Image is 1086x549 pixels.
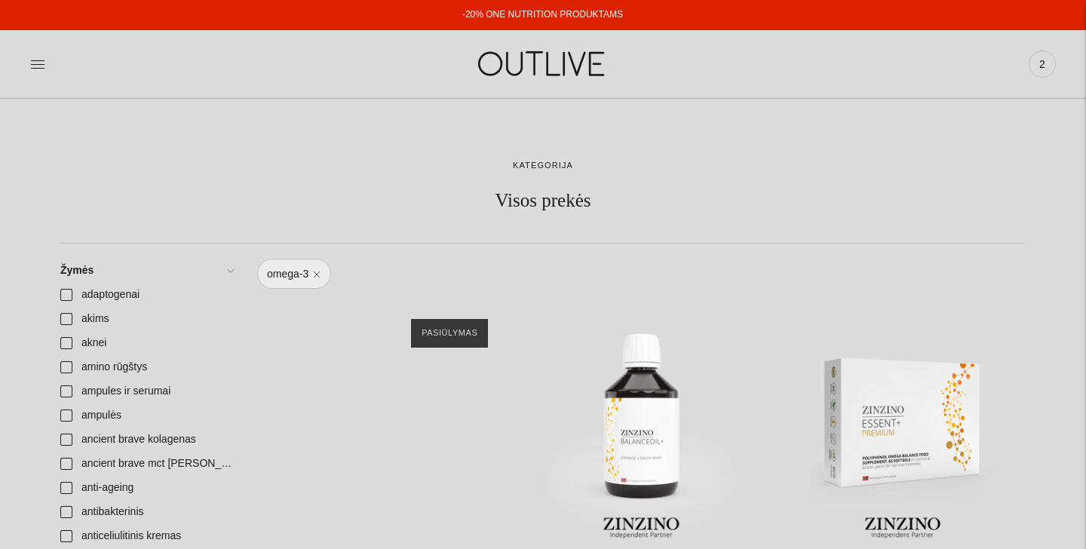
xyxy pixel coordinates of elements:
a: ampulės [51,403,242,428]
a: akims [51,307,242,331]
a: amino rūgštys [51,355,242,379]
a: -20% ONE NUTRITION PRODUKTAMS [462,9,623,20]
a: adaptogenai [51,283,242,307]
a: omega-3 [257,259,331,289]
img: OUTLIVE [449,38,637,90]
a: 2 [1029,48,1056,81]
a: anti-ageing [51,476,242,500]
span: 2 [1032,54,1053,75]
a: anticeliulitinis kremas [51,524,242,548]
a: ancient brave mct [PERSON_NAME] [51,452,242,476]
a: aknei [51,331,242,355]
a: ampules ir serumai [51,379,242,403]
a: antibakterinis [51,500,242,524]
a: ancient brave kolagenas [51,428,242,452]
a: Žymės [51,259,242,283]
